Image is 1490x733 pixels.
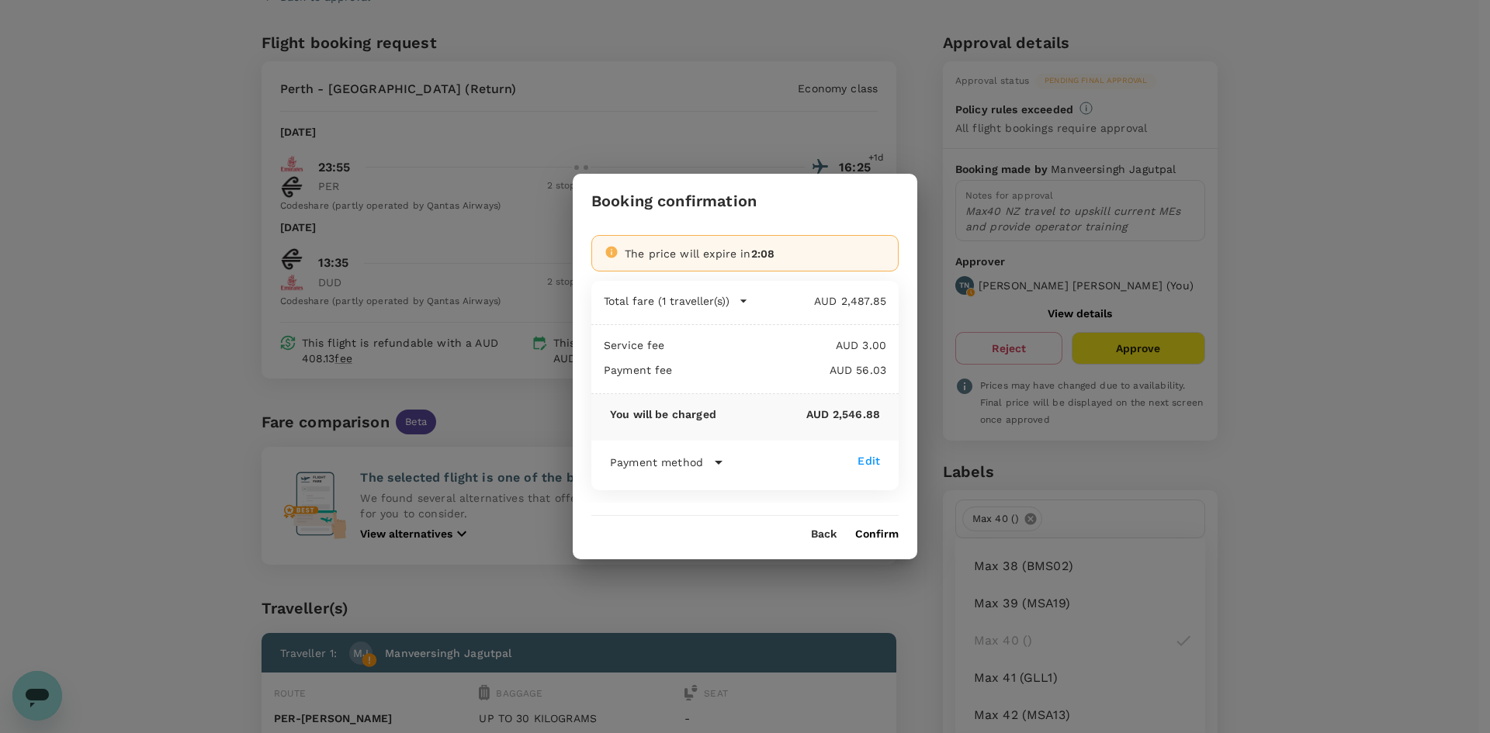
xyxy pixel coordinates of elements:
p: You will be charged [610,406,716,422]
button: Back [811,528,837,541]
p: AUD 2,546.88 [716,406,880,422]
span: 2:08 [751,247,775,260]
p: AUD 56.03 [673,362,886,378]
button: Confirm [855,528,899,541]
div: The price will expire in [625,246,885,261]
p: AUD 2,487.85 [748,293,886,309]
p: Payment method [610,455,703,470]
p: AUD 3.00 [665,337,886,353]
p: Service fee [604,337,665,353]
button: Total fare (1 traveller(s)) [604,293,748,309]
h3: Booking confirmation [591,192,757,210]
div: Edit [858,453,880,468]
p: Payment fee [604,362,673,378]
p: Total fare (1 traveller(s)) [604,293,729,309]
